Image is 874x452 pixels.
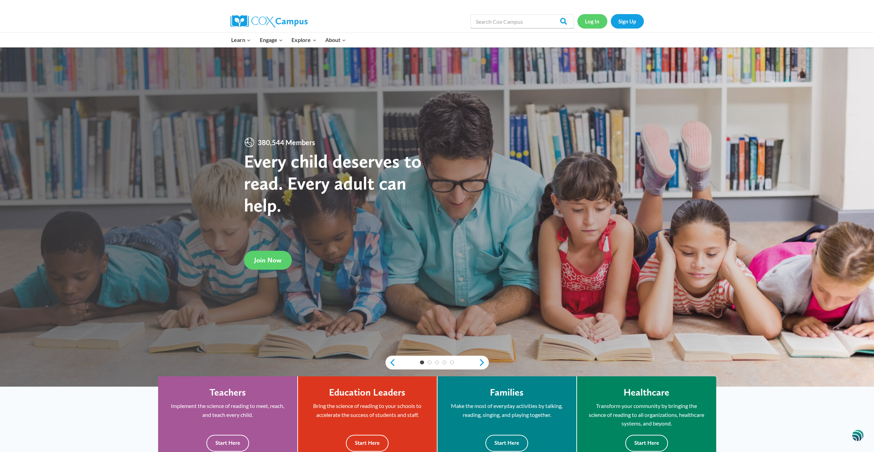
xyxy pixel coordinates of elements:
[321,33,350,47] button: Child menu of About
[490,387,524,398] h4: Families
[168,401,287,419] p: Implement the science of reading to meet, reach, and teach every child.
[329,387,405,398] h4: Education Leaders
[255,33,287,47] button: Child menu of Engage
[852,429,864,442] img: svg+xml;base64,PHN2ZyB3aWR0aD0iNDgiIGhlaWdodD0iNDgiIHZpZXdCb3g9IjAgMCA0OCA0OCIgZmlsbD0ibm9uZSIgeG...
[287,33,321,47] button: Child menu of Explore
[209,387,246,398] h4: Teachers
[227,33,256,47] button: Child menu of Learn
[625,435,668,452] button: Start Here
[624,387,669,398] h4: Healthcare
[450,360,454,365] a: 5
[385,358,396,367] a: previous
[485,435,528,452] button: Start Here
[448,401,566,419] p: Make the most of everyday activities by talking, reading, singing, and playing together.
[230,15,308,28] img: Cox Campus
[611,14,644,28] a: Sign Up
[471,14,574,28] input: Search Cox Campus
[346,435,389,452] button: Start Here
[577,14,607,28] a: Log In
[442,360,446,365] a: 4
[587,401,706,428] p: Transform your community by bringing the science of reading to all organizations, healthcare syst...
[244,251,292,270] a: Join Now
[420,360,424,365] a: 1
[479,358,489,367] a: next
[255,137,318,148] span: 380,544 Members
[435,360,439,365] a: 3
[254,256,281,264] span: Join Now
[385,356,489,369] div: content slider buttons
[206,435,249,452] button: Start Here
[227,33,350,47] nav: Primary Navigation
[244,150,422,216] strong: Every child deserves to read. Every adult can help.
[428,360,432,365] a: 2
[308,401,426,419] p: Bring the science of reading to your schools to accelerate the success of students and staff.
[577,14,644,28] nav: Secondary Navigation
